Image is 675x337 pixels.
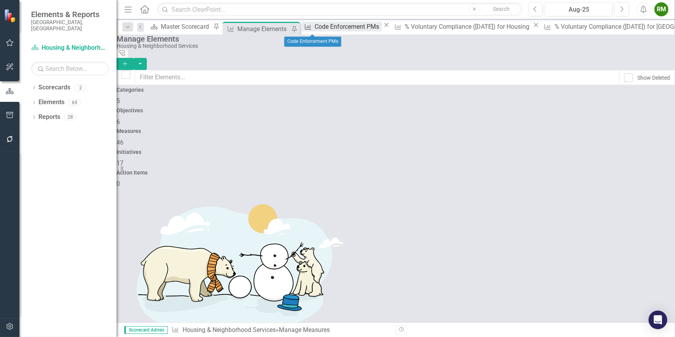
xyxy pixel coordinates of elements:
[302,22,381,31] a: Code Enforcement PMs
[135,70,619,85] input: Filter Elements...
[157,3,522,16] input: Search ClearPoint...
[637,74,670,82] div: Show Deleted
[548,5,610,14] div: Aug-25
[117,149,675,155] h4: Initiatives
[161,22,211,31] div: Master Scorecard
[117,108,675,113] h4: Objectives
[117,43,671,49] div: Housing & Neighborhood Services
[31,62,109,75] input: Search Below...
[64,114,77,120] div: 28
[237,24,291,34] div: Manage Elements
[31,10,109,19] span: Elements & Reports
[74,84,87,91] div: 2
[493,6,510,12] span: Search
[38,113,60,122] a: Reports
[183,326,276,334] a: Housing & Neighborhood Services
[172,326,390,335] div: » Manage Measures
[117,170,675,176] h4: Action Items
[482,4,520,15] button: Search
[68,99,81,106] div: 69
[315,22,381,31] div: Code Enforcement PMs
[391,22,531,31] a: % Voluntary Compliance ([DATE]) for Housing
[38,83,70,92] a: Scorecards
[148,22,211,31] a: Master Scorecard
[405,22,531,31] div: % Voluntary Compliance ([DATE]) for Housing
[649,311,667,329] div: Open Intercom Messenger
[4,9,17,22] img: ClearPoint Strategy
[31,44,109,52] a: Housing & Neighborhood Services
[117,128,675,134] h4: Measures
[31,19,109,32] small: [GEOGRAPHIC_DATA], [GEOGRAPHIC_DATA]
[117,35,671,43] div: Manage Elements
[38,98,64,107] a: Elements
[284,37,341,47] div: Code Enforcement PMs
[117,87,675,93] h4: Categories
[654,2,668,16] button: RM
[124,326,168,334] span: Scorecard Admin
[545,2,612,16] button: Aug-25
